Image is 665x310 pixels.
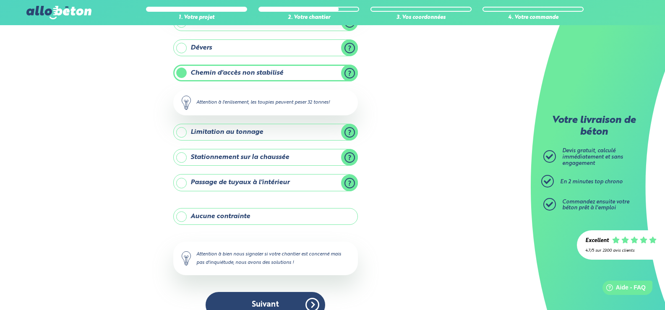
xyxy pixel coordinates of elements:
label: Chemin d'accès non stabilisé [173,65,358,81]
div: 2. Votre chantier [258,15,360,21]
div: 4. Votre commande [482,15,584,21]
div: 4.7/5 sur 2300 avis clients [585,248,657,253]
iframe: Help widget launcher [590,277,656,301]
img: allobéton [26,6,91,19]
div: Attention à bien nous signaler si votre chantier est concerné mais pas d'inquiétude, nous avons d... [173,242,358,275]
label: Limitation au tonnage [173,124,358,141]
div: Excellent [585,238,609,244]
span: Commandez ensuite votre béton prêt à l'emploi [562,199,629,211]
label: Aucune contrainte [173,208,358,225]
span: Devis gratuit, calculé immédiatement et sans engagement [562,148,623,166]
div: Attention à l'enlisement, les toupies peuvent peser 32 tonnes! [173,90,358,115]
div: 3. Vos coordonnées [370,15,472,21]
label: Stationnement sur la chaussée [173,149,358,166]
div: 1. Votre projet [146,15,247,21]
label: Dévers [173,39,358,56]
p: Votre livraison de béton [545,115,642,138]
span: En 2 minutes top chrono [560,179,623,185]
label: Passage de tuyaux à l'intérieur [173,174,358,191]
